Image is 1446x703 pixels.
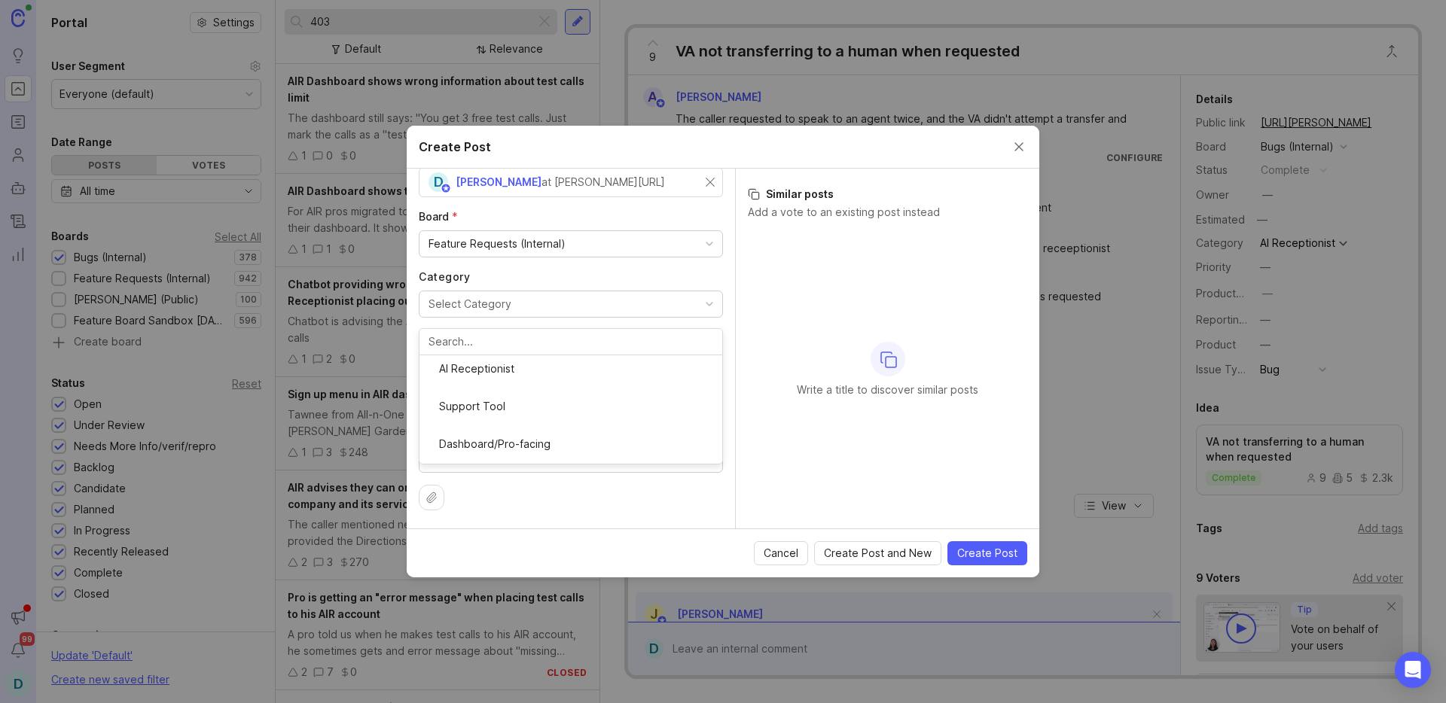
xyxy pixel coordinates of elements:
button: Cancel [754,541,808,565]
span: Create Post [957,546,1017,561]
button: Create Post [947,541,1027,565]
label: Category [419,269,723,285]
button: Create Post and New [814,541,941,565]
button: Close create post modal [1011,138,1027,155]
div: Open Intercom Messenger [1395,652,1431,688]
span: Cancel [764,546,798,561]
span: Board (required) [419,210,458,223]
span: [PERSON_NAME] [456,175,541,188]
input: Search... [429,333,713,350]
div: Select Category [429,296,511,312]
div: D [429,172,448,192]
div: Dashboard/Pro-facing [432,431,710,457]
div: Support Tool [432,394,710,419]
span: Create Post and New [824,546,932,561]
div: AI Receptionist [432,356,710,382]
h2: Create Post [419,138,491,156]
img: member badge [441,183,452,194]
p: Write a title to discover similar posts [797,382,978,397]
div: at [PERSON_NAME][URL] [541,174,665,190]
p: Add a vote to an existing post instead [748,205,1027,220]
div: Feature Requests (Internal) [429,236,566,252]
h3: Similar posts [748,187,1027,202]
